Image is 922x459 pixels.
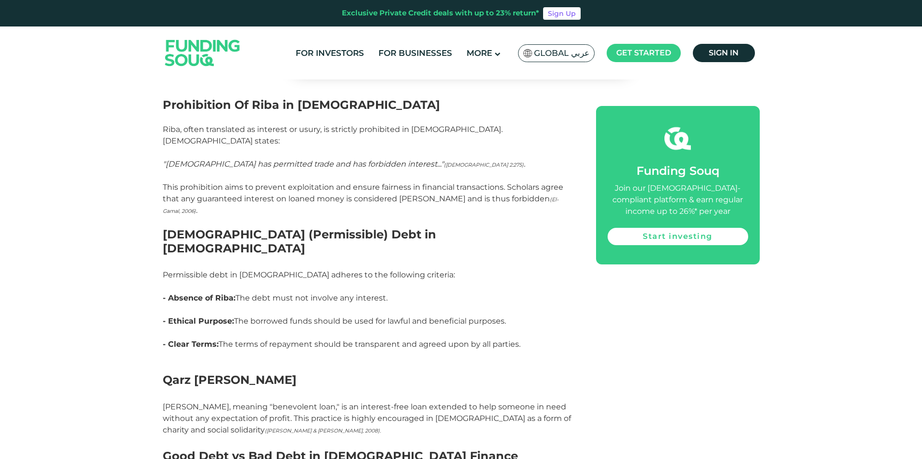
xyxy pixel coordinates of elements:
p: Permissible debt in [DEMOGRAPHIC_DATA] adheres to the following criteria: [163,269,574,292]
a: For Investors [293,45,366,61]
img: fsicon [664,125,691,152]
strong: - Clear Terms: [163,340,219,349]
h2: [DEMOGRAPHIC_DATA] (Permissible) Debt in [DEMOGRAPHIC_DATA] [163,228,574,269]
span: Funding Souq [636,164,719,178]
p: [PERSON_NAME], meaning "benevolent loan," is an interest-free loan extended to help someone in ne... [163,401,574,447]
em: "[DEMOGRAPHIC_DATA] has permitted trade and has forbidden interest..." [163,159,524,169]
img: SA Flag [523,49,532,57]
a: Sign in [693,44,755,62]
span: ([PERSON_NAME] & [PERSON_NAME], 2008). [265,428,381,434]
img: Logo [156,28,250,77]
div: Exclusive Private Credit deals with up to 23% return* [342,8,539,19]
p: The debt must not involve any interest. [163,292,574,315]
p: The borrowed funds should be used for lawful and beneficial purposes. [163,315,574,339]
p: . [163,158,574,170]
div: Join our [DEMOGRAPHIC_DATA]-compliant platform & earn regular income up to 26%* per year [608,183,748,217]
span: Sign in [709,48,739,57]
p: The terms of repayment should be transparent and agreed upon by all parties. [163,339,574,362]
h2: Qarz [PERSON_NAME] [163,373,574,401]
span: More [467,48,492,58]
span: ([DEMOGRAPHIC_DATA] 2:275) [444,162,524,168]
p: This prohibition aims to prevent exploitation and ensure fairness in financial transactions. Scho... [163,182,574,228]
a: Start investing [608,228,748,245]
span: Global عربي [534,48,589,59]
span: Get started [616,48,671,57]
p: Riba, often translated as interest or usury, is strictly prohibited in [DEMOGRAPHIC_DATA]. [DEMOG... [163,124,574,147]
a: For Businesses [376,45,455,61]
h2: Prohibition Of Riba in [DEMOGRAPHIC_DATA] [163,98,574,112]
strong: - Ethical Purpose: [163,316,234,326]
a: Sign Up [543,7,581,20]
em: (El-Gamal, 2006) [163,197,558,214]
strong: - Absence of Riba: [163,293,235,302]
